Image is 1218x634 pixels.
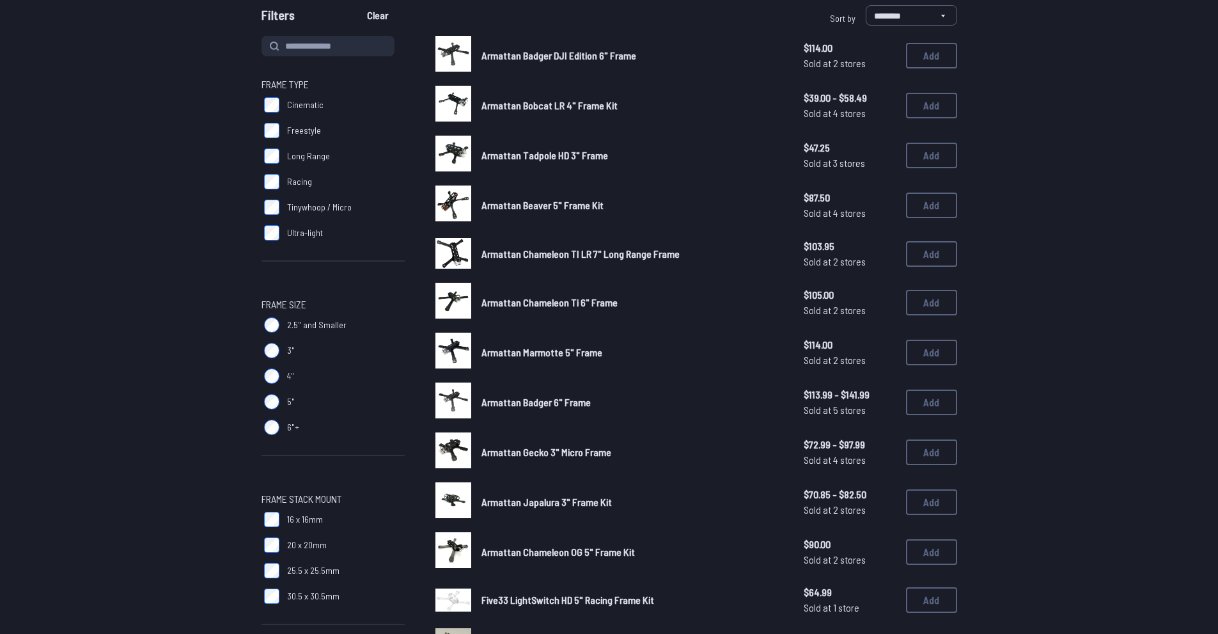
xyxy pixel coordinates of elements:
[804,303,896,318] span: Sold at 2 stores
[804,487,896,502] span: $70.85 - $82.50
[481,295,783,310] a: Armattan Chameleon Ti 6" Frame
[264,420,279,435] input: 6"+
[481,49,636,61] span: Armattan Badger DJI Edition 6" Frame
[264,512,279,527] input: 16 x 16mm
[866,5,957,26] select: Sort by
[804,537,896,552] span: $90.00
[481,594,654,606] span: Five33 LightSwitch HD 5" Racing Frame Kit
[435,86,471,125] a: image
[804,56,896,71] span: Sold at 2 stores
[435,235,471,273] a: image
[804,437,896,452] span: $72.99 - $97.99
[435,383,471,422] a: image
[481,544,783,560] a: Armattan Chameleon OG 5" Frame Kit
[804,205,896,221] span: Sold at 4 stores
[804,287,896,303] span: $105.00
[435,383,471,418] img: image
[264,343,279,358] input: 3"
[481,546,635,558] span: Armattan Chameleon OG 5" Frame Kit
[435,532,471,568] img: image
[804,353,896,368] span: Sold at 2 stores
[287,539,327,551] span: 20 x 20mm
[287,344,295,357] span: 3"
[804,552,896,567] span: Sold at 2 stores
[435,136,471,171] img: image
[906,390,957,415] button: Add
[262,5,295,31] span: Filters
[287,421,299,434] span: 6"+
[906,193,957,218] button: Add
[804,452,896,468] span: Sold at 4 stores
[287,124,321,137] span: Freestyle
[435,532,471,572] a: image
[435,283,471,319] img: image
[481,246,783,262] a: Armattan Chameleon TI LR 7" Long Range Frame
[481,198,783,213] a: Armattan Beaver 5" Frame Kit
[287,175,312,188] span: Racing
[262,491,341,507] span: Frame Stack Mount
[264,317,279,333] input: 2.5" and Smaller
[481,98,783,113] a: Armattan Bobcat LR 4" Frame Kit
[906,587,957,613] button: Add
[435,589,471,612] img: image
[287,226,323,239] span: Ultra-light
[830,13,855,24] span: Sort by
[287,370,294,383] span: 4"
[435,238,471,269] img: image
[262,297,306,312] span: Frame Size
[264,589,279,604] input: 30.5 x 30.5mm
[481,149,608,161] span: Armattan Tadpole HD 3" Frame
[804,155,896,171] span: Sold at 3 stores
[481,592,783,608] a: Five33 LightSwitch HD 5" Racing Frame Kit
[264,394,279,409] input: 5"
[481,296,618,308] span: Armattan Chameleon Ti 6" Frame
[804,254,896,269] span: Sold at 2 stores
[804,402,896,418] span: Sold at 5 stores
[481,396,591,408] span: Armattan Badger 6" Frame
[804,190,896,205] span: $87.50
[287,590,340,603] span: 30.5 x 30.5mm
[435,582,471,618] a: image
[264,225,279,241] input: Ultra-light
[264,174,279,189] input: Racing
[435,136,471,175] a: image
[435,432,471,472] a: image
[287,99,324,111] span: Cinematic
[481,495,783,510] a: Armattan Japalura 3" Frame Kit
[287,564,340,577] span: 25.5 x 25.5mm
[481,496,612,508] span: Armattan Japalura 3" Frame Kit
[906,241,957,267] button: Add
[804,106,896,121] span: Sold at 4 stores
[287,150,330,162] span: Long Range
[804,90,896,106] span: $39.00 - $58.49
[804,140,896,155] span: $47.25
[804,502,896,518] span: Sold at 2 stores
[435,283,471,322] a: image
[435,432,471,468] img: image
[804,40,896,56] span: $114.00
[804,585,896,600] span: $64.99
[906,143,957,168] button: Add
[264,563,279,578] input: 25.5 x 25.5mm
[435,482,471,522] a: image
[481,148,783,163] a: Armattan Tadpole HD 3" Frame
[481,345,783,360] a: Armattan Marmotte 5" Frame
[435,86,471,122] img: image
[804,337,896,353] span: $114.00
[906,340,957,365] button: Add
[264,537,279,553] input: 20 x 20mm
[804,387,896,402] span: $113.99 - $141.99
[906,539,957,565] button: Add
[264,369,279,384] input: 4"
[804,600,896,615] span: Sold at 1 store
[435,186,471,225] a: image
[804,239,896,254] span: $103.95
[287,513,323,526] span: 16 x 16mm
[481,248,680,260] span: Armattan Chameleon TI LR 7" Long Range Frame
[481,446,611,458] span: Armattan Gecko 3" Micro Frame
[481,445,783,460] a: Armattan Gecko 3" Micro Frame
[264,148,279,164] input: Long Range
[906,93,957,118] button: Add
[481,199,604,211] span: Armattan Beaver 5" Frame Kit
[435,186,471,221] img: image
